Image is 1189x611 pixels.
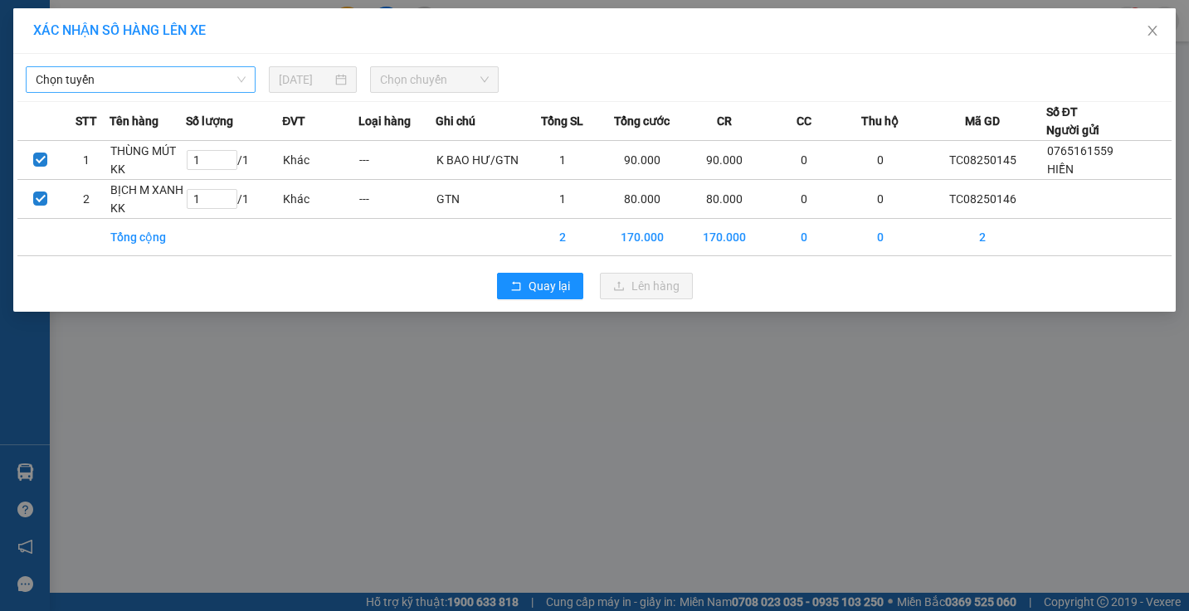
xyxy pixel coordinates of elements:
[524,219,601,256] td: 2
[766,141,842,180] td: 0
[1129,8,1176,55] button: Close
[861,112,899,130] span: Thu hộ
[842,180,919,219] td: 0
[63,180,109,219] td: 2
[601,141,684,180] td: 90.000
[541,112,583,130] span: Tổng SL
[529,277,570,295] span: Quay lại
[282,141,358,180] td: Khác
[358,112,411,130] span: Loại hàng
[33,22,206,38] span: XÁC NHẬN SỐ HÀNG LÊN XE
[358,180,435,219] td: ---
[76,112,97,130] span: STT
[683,180,766,219] td: 80.000
[358,141,435,180] td: ---
[186,180,282,219] td: / 1
[63,141,109,180] td: 1
[683,141,766,180] td: 90.000
[601,180,684,219] td: 80.000
[600,273,693,299] button: uploadLên hàng
[1047,144,1113,158] span: 0765161559
[797,112,811,130] span: CC
[110,141,186,180] td: THÙNG MÚT KK
[110,112,158,130] span: Tên hàng
[524,180,601,219] td: 1
[919,219,1046,256] td: 2
[282,112,305,130] span: ĐVT
[110,219,186,256] td: Tổng cộng
[919,180,1046,219] td: TC08250146
[766,219,842,256] td: 0
[1046,103,1099,139] div: Số ĐT Người gửi
[1047,162,1074,176] span: HIỀN
[380,67,489,92] span: Chọn chuyến
[614,112,670,130] span: Tổng cước
[601,219,684,256] td: 170.000
[110,180,186,219] td: BỊCH M XANH KK
[497,273,583,299] button: rollbackQuay lại
[1146,24,1159,37] span: close
[842,141,919,180] td: 0
[436,180,524,219] td: GTN
[279,70,332,89] input: 13/08/2025
[282,180,358,219] td: Khác
[524,141,601,180] td: 1
[965,112,1000,130] span: Mã GD
[510,280,522,293] span: rollback
[842,219,919,256] td: 0
[717,112,732,130] span: CR
[766,180,842,219] td: 0
[683,219,766,256] td: 170.000
[186,112,233,130] span: Số lượng
[186,141,282,180] td: / 1
[436,112,475,130] span: Ghi chú
[919,141,1046,180] td: TC08250145
[36,67,246,92] span: Chọn tuyến
[436,141,524,180] td: K BAO HƯ/GTN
